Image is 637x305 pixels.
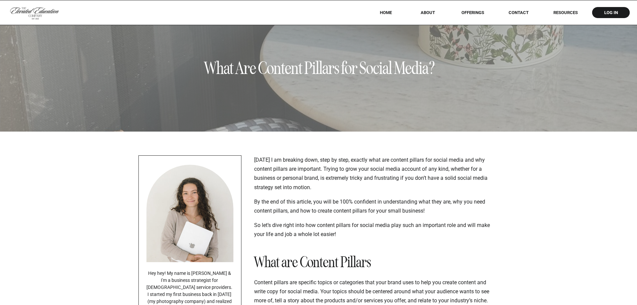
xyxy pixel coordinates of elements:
[452,10,494,15] a: offerings
[598,10,624,15] a: log in
[544,10,587,15] a: RESOURCES
[416,10,440,15] a: About
[254,155,496,192] p: [DATE] I am breaking down, step by step, exactly what are content pillars for social media and wh...
[504,10,533,15] a: Contact
[254,197,496,215] p: By the end of this article, you will be 100% confident in understanding what they are, why you ne...
[254,221,496,239] p: So let’s dive right into how content pillars for social media play such an important role and wil...
[254,255,496,270] h2: What are Content Pillars
[193,60,445,77] h1: What Are Content Pillars for Social Media?
[371,10,401,15] a: HOME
